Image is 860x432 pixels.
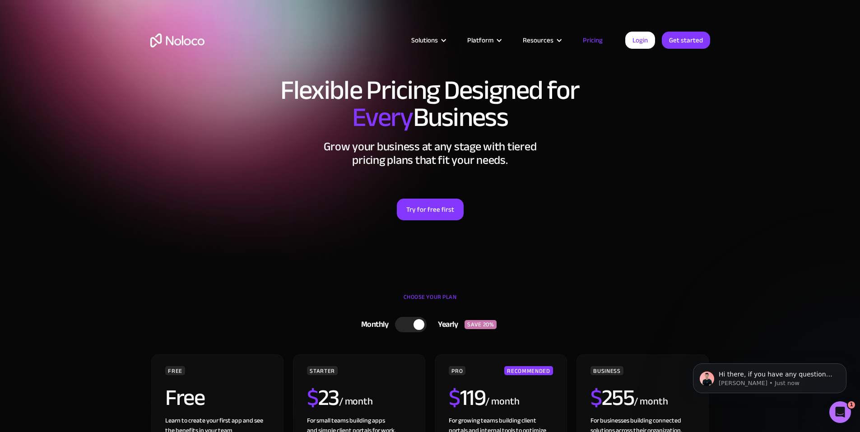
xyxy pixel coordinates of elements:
div: Yearly [427,318,465,331]
div: RECOMMENDED [504,366,553,375]
div: Resources [523,34,553,46]
div: Solutions [400,34,456,46]
h1: Flexible Pricing Designed for Business [150,77,710,131]
div: Monthly [350,318,395,331]
span: 1 [848,401,855,409]
iframe: Intercom notifications message [679,344,860,408]
div: FREE [165,366,185,375]
h2: 255 [590,386,634,409]
span: $ [590,376,602,419]
div: BUSINESS [590,366,623,375]
span: $ [449,376,460,419]
a: Pricing [572,34,614,46]
div: / month [339,395,373,409]
h2: Free [165,386,205,409]
span: Every [352,92,413,143]
div: / month [634,395,668,409]
a: Get started [662,32,710,49]
div: STARTER [307,366,337,375]
a: Try for free first [397,199,464,220]
a: Login [625,32,655,49]
div: Solutions [411,34,438,46]
iframe: Intercom live chat [829,401,851,423]
div: Platform [456,34,511,46]
div: PRO [449,366,465,375]
h2: Grow your business at any stage with tiered pricing plans that fit your needs. [150,140,710,167]
h2: 23 [307,386,339,409]
a: home [150,33,205,47]
div: Resources [511,34,572,46]
div: Platform [467,34,493,46]
h2: 119 [449,386,485,409]
div: SAVE 20% [465,320,497,329]
span: $ [307,376,318,419]
div: / month [485,395,519,409]
div: CHOOSE YOUR PLAN [150,290,710,313]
